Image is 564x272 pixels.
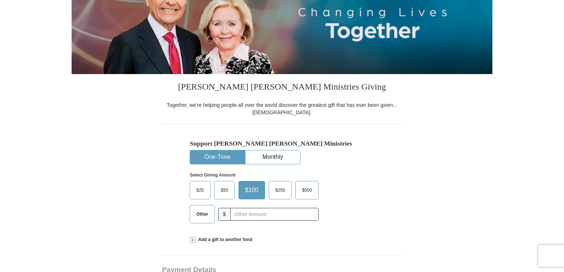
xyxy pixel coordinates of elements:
[193,209,212,220] span: Other
[196,237,252,243] span: Add a gift to another fund
[193,185,207,196] span: $25
[245,150,300,164] button: Monthly
[217,185,232,196] span: $50
[218,208,231,221] span: $
[230,208,319,221] input: Other Amount
[190,140,374,147] h5: Support [PERSON_NAME] [PERSON_NAME] Ministries
[162,101,402,116] div: Together, we're helping people all over the world discover the greatest gift that has ever been g...
[190,172,235,178] strong: Select Giving Amount
[190,150,245,164] button: One-Time
[241,185,262,196] span: $100
[272,185,289,196] span: $250
[162,74,402,101] h3: [PERSON_NAME] [PERSON_NAME] Ministries Giving
[298,185,316,196] span: $500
